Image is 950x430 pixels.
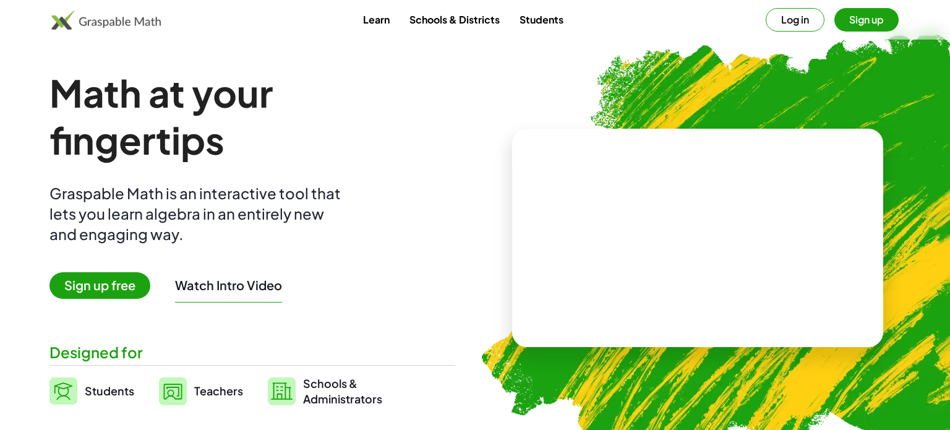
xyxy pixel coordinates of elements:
a: Schools &Administrators [268,376,382,406]
button: Sign up [834,8,899,32]
a: Students [49,376,134,406]
span: Students [85,384,134,398]
button: Log in [766,8,824,32]
a: Students [510,8,573,31]
img: svg%3e [159,377,187,405]
span: Sign up free [49,272,150,299]
img: svg%3e [49,377,77,405]
img: svg%3e [268,377,296,405]
h1: Math at your fingertips [49,69,443,163]
a: Learn [353,8,400,31]
video: What is this? This is dynamic math notation. Dynamic math notation plays a central role in how Gr... [605,192,790,285]
span: Schools & Administrators [303,376,382,406]
div: Designed for [49,342,455,363]
a: Schools & Districts [400,8,510,31]
div: Graspable Math is an interactive tool that lets you learn algebra in an entirely new and engaging... [49,183,346,244]
a: Teachers [159,376,243,406]
button: Watch Intro Video [175,277,282,293]
span: Teachers [194,384,243,398]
